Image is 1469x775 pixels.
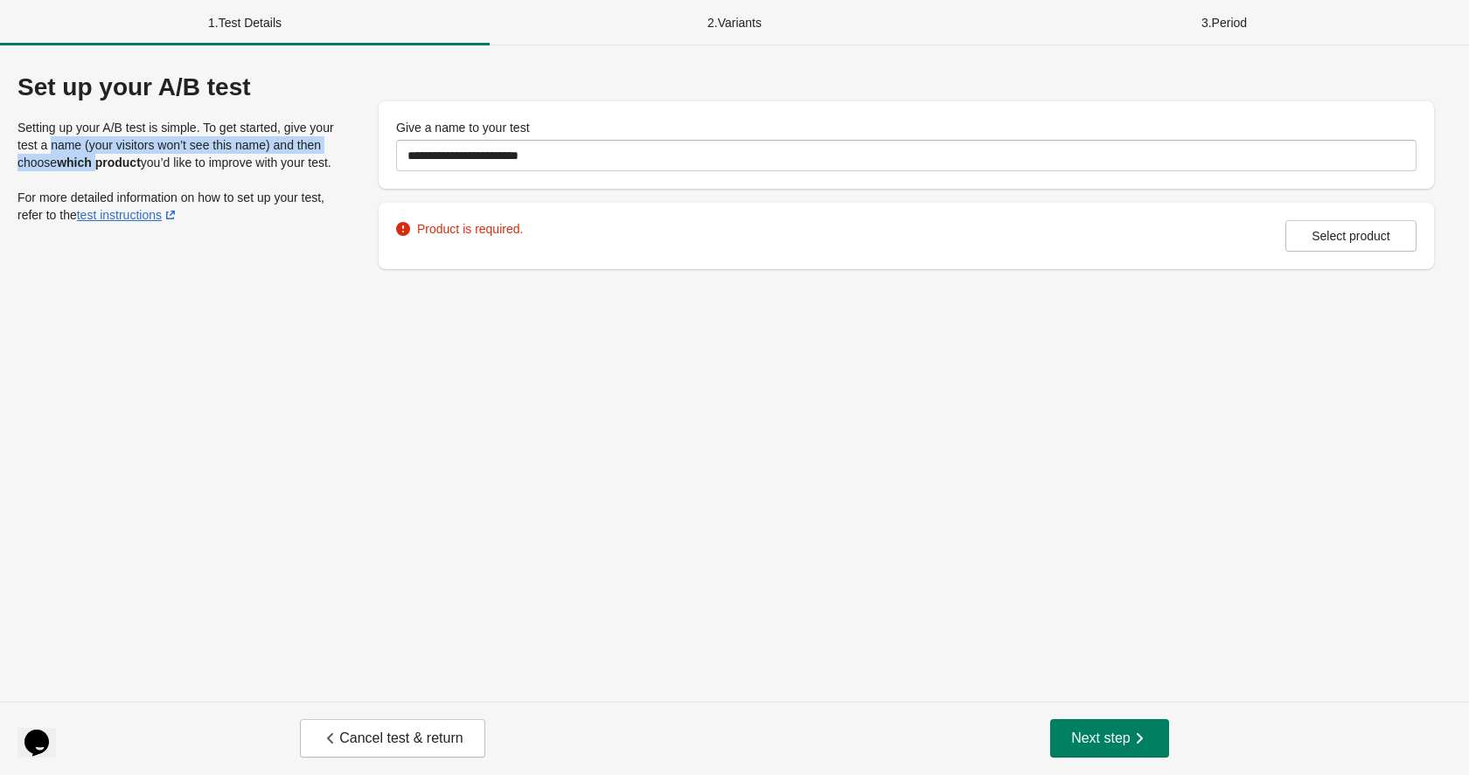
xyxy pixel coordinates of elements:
button: Cancel test & return [300,719,484,758]
a: test instructions [77,208,179,222]
p: Setting up your A/B test is simple. To get started, give your test a name (your visitors won’t se... [17,119,344,171]
span: Select product [1312,229,1390,243]
button: Select product [1285,220,1417,252]
label: Give a name to your test [396,119,530,136]
strong: which product [57,156,141,170]
iframe: chat widget [17,705,73,758]
div: Product is required. [396,220,523,238]
span: Next step [1071,730,1148,747]
div: Set up your A/B test [17,73,344,101]
p: For more detailed information on how to set up your test, refer to the [17,189,344,224]
span: Cancel test & return [322,730,463,747]
button: Next step [1050,719,1169,758]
